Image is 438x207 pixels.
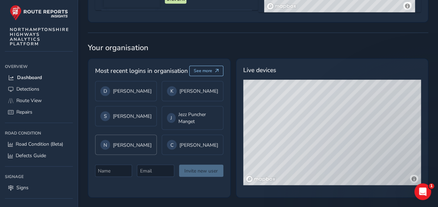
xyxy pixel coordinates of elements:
a: Signs [5,182,73,193]
span: J [170,115,172,121]
div: [PERSON_NAME] [100,86,152,96]
div: [PERSON_NAME] [167,86,218,96]
a: Route View [5,95,73,106]
span: Most recent logins in organisation [95,66,188,75]
span: See more [194,68,212,74]
span: Dashboard [17,74,42,81]
input: Email [137,164,174,177]
div: Signage [5,171,73,182]
a: Road Condition (Beta) [5,138,73,150]
span: Road Condition (Beta) [16,141,63,147]
span: C [170,141,174,148]
span: K [170,88,174,94]
div: [PERSON_NAME] [167,140,218,149]
span: Repairs [16,109,32,115]
iframe: Intercom live chat [414,183,431,200]
a: Dashboard [5,72,73,83]
span: Defects Guide [16,152,46,159]
div: Jezz Puncher Manget [167,111,218,124]
div: [PERSON_NAME] [100,140,152,149]
a: Detections [5,83,73,95]
img: rr logo [10,5,68,21]
a: Repairs [5,106,73,118]
span: Live devices [243,66,276,75]
span: N [103,141,107,148]
span: S [104,113,107,120]
span: NORTHAMPTONSHIRE HIGHWAYS ANALYTICS PLATFORM [10,27,69,46]
button: See more [189,66,224,76]
span: Signs [16,184,29,191]
div: Road Condition [5,128,73,138]
span: Detections [16,86,39,92]
a: Defects Guide [5,150,73,161]
span: 1 [429,183,434,189]
div: [PERSON_NAME] [100,111,152,121]
input: Name [95,164,132,177]
div: Overview [5,61,73,72]
span: D [103,88,107,94]
span: Route View [16,97,42,104]
span: Your organisation [88,43,428,53]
